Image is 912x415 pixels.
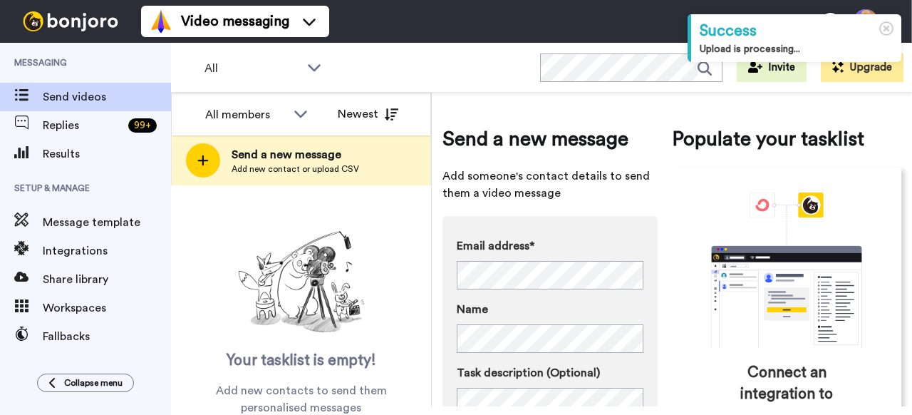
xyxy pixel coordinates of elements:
button: Upgrade [821,53,903,82]
span: Share library [43,271,171,288]
span: Integrations [43,242,171,260]
span: Workspaces [43,299,171,317]
img: ready-set-action.png [230,225,373,339]
span: All [204,60,300,77]
span: Send videos [43,88,171,106]
span: Results [43,145,171,163]
div: Upload is processing... [700,42,893,56]
span: Message template [43,214,171,231]
img: vm-color.svg [150,10,172,33]
span: Name [457,301,488,318]
span: Your tasklist is empty! [227,350,376,372]
span: Fallbacks [43,328,171,345]
span: Add someone's contact details to send them a video message [442,168,658,202]
button: Newest [327,100,409,128]
span: Send a new message [442,125,658,153]
span: Populate your tasklist [672,125,901,153]
span: Add new contact or upload CSV [232,163,359,175]
span: Replies [43,117,123,134]
div: All members [205,106,286,123]
button: Invite [737,53,807,82]
button: Collapse menu [37,374,134,392]
label: Email address* [457,237,643,255]
span: Send a new message [232,146,359,163]
div: animation [680,193,893,348]
img: bj-logo-header-white.svg [17,11,124,31]
div: Success [700,20,893,42]
span: Collapse menu [64,377,123,389]
label: Task description (Optional) [457,364,643,381]
span: Video messaging [181,11,289,31]
div: 99 + [128,118,157,133]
